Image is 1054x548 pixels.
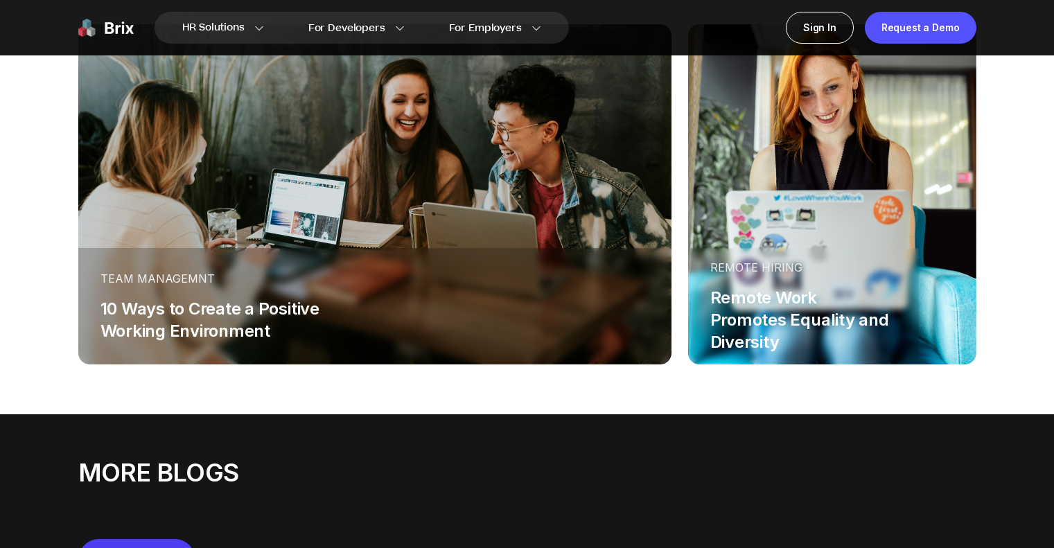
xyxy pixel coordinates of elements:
[100,270,649,287] div: Team Managemnt
[182,17,245,39] span: HR Solutions
[308,21,385,35] span: For Developers
[786,12,854,44] a: Sign In
[865,12,976,44] a: Request a Demo
[78,456,976,489] div: More blogs
[710,287,897,353] div: Remote Work Promotes Equality and Diversity
[710,259,897,276] div: Remote Hiring
[100,298,384,342] div: 10 Ways to Create a Positive Working Environment
[449,21,522,35] span: For Employers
